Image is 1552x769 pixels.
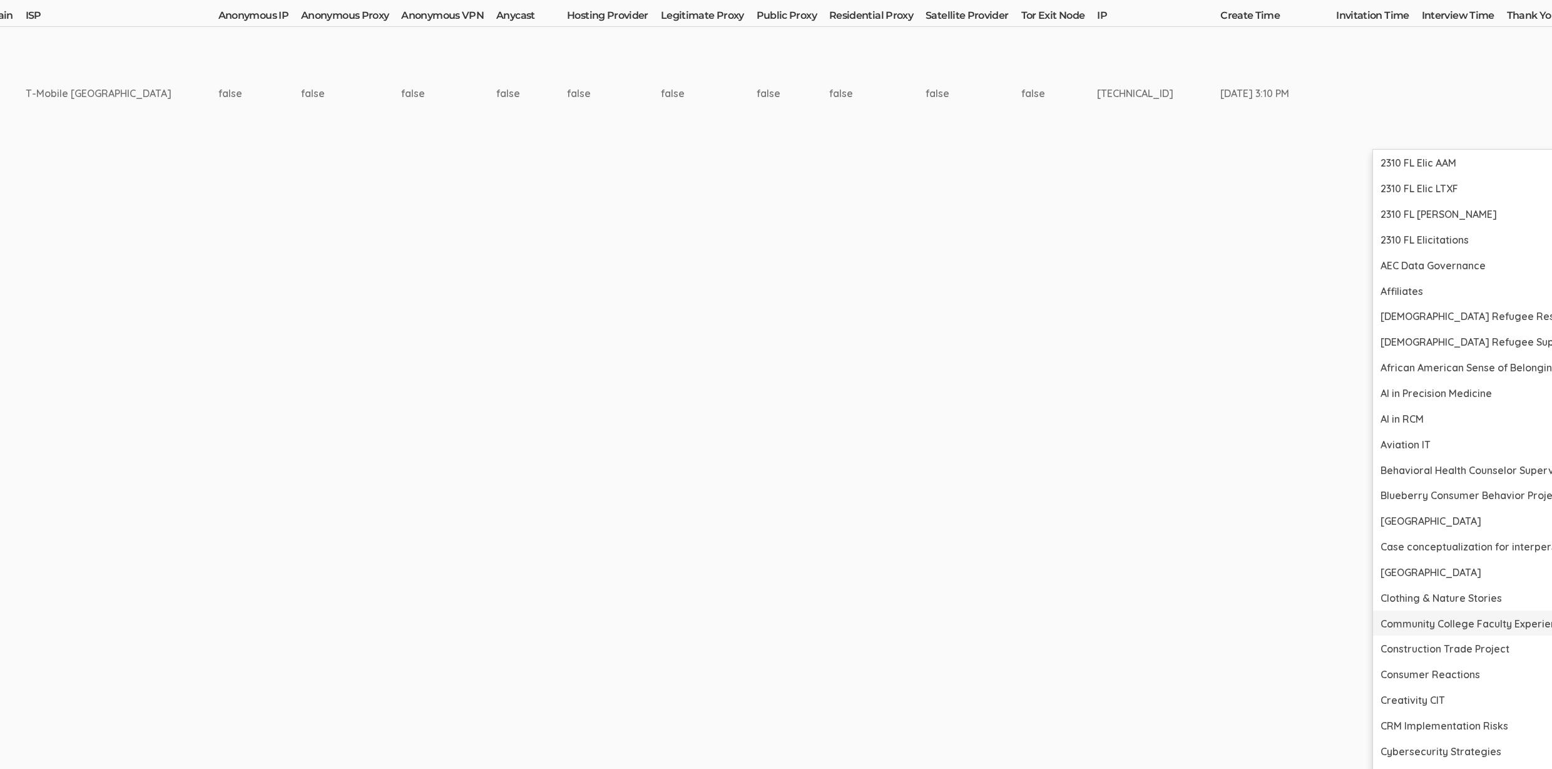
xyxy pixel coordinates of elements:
th: Anonymous Proxy [301,9,401,26]
td: false [829,27,926,160]
td: false [567,27,661,160]
th: Invitation Time [1336,9,1421,26]
td: false [1021,27,1098,160]
td: [TECHNICAL_ID] [1097,27,1220,160]
th: ISP [26,9,218,26]
th: Residential Proxy [829,9,926,26]
th: Anycast [496,9,567,26]
td: false [661,27,757,160]
th: Hosting Provider [567,9,661,26]
iframe: Chat Widget [1489,709,1552,769]
td: false [496,27,567,160]
th: Create Time [1220,9,1336,26]
th: Legitimate Proxy [661,9,757,26]
th: Anonymous IP [218,9,301,26]
th: Public Proxy [757,9,829,26]
th: Satellite Provider [926,9,1021,26]
td: false [757,27,829,160]
td: false [218,27,301,160]
div: [DATE] 3:10 PM [1220,86,1289,101]
td: false [301,27,401,160]
th: Tor Exit Node [1021,9,1098,26]
td: T-Mobile [GEOGRAPHIC_DATA] [26,27,218,160]
th: IP [1097,9,1220,26]
td: false [401,27,496,160]
th: Anonymous VPN [401,9,496,26]
th: Interview Time [1422,9,1507,26]
td: false [926,27,1021,160]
